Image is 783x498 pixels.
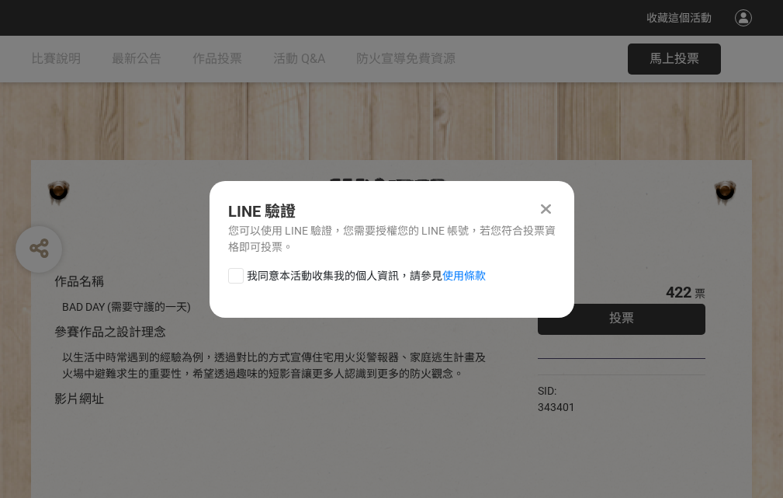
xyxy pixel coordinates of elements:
div: LINE 驗證 [228,200,556,223]
a: 比賽說明 [31,36,81,82]
div: BAD DAY (需要守護的一天) [62,299,491,315]
span: 票 [695,287,705,300]
div: 以生活中時常遇到的經驗為例，透過對比的方式宣傳住宅用火災警報器、家庭逃生計畫及火場中避難求生的重要性，希望透過趣味的短影音讓更多人認識到更多的防火觀念。 [62,350,491,382]
span: 我同意本活動收集我的個人資訊，請參見 [247,268,486,284]
span: 作品投票 [192,51,242,66]
span: 作品名稱 [54,274,104,289]
button: 馬上投票 [628,44,721,75]
a: 使用條款 [442,270,486,282]
a: 防火宣導免費資源 [356,36,456,82]
iframe: Facebook Share [579,383,657,399]
a: 活動 Q&A [273,36,325,82]
span: 投票 [609,311,634,326]
a: 最新公告 [112,36,161,82]
span: 422 [666,283,691,301]
span: 影片網址 [54,392,104,406]
span: 參賽作品之設計理念 [54,325,166,340]
span: 防火宣導免費資源 [356,51,456,66]
span: 比賽說明 [31,51,81,66]
span: 收藏這個活動 [646,12,712,24]
div: 您可以使用 LINE 驗證，您需要授權您的 LINE 帳號，若您符合投票資格即可投票。 [228,223,556,256]
span: SID: 343401 [538,385,575,413]
span: 馬上投票 [650,51,699,66]
a: 作品投票 [192,36,242,82]
span: 最新公告 [112,51,161,66]
span: 活動 Q&A [273,51,325,66]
